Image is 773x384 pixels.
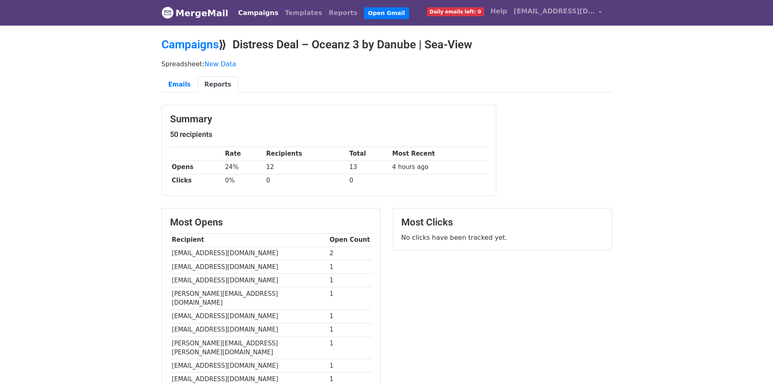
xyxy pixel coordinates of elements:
[347,147,390,161] th: Total
[510,3,605,22] a: [EMAIL_ADDRESS][DOMAIN_NAME]
[264,161,347,174] td: 12
[328,287,372,310] td: 1
[401,217,603,228] h3: Most Clicks
[401,233,603,242] p: No clicks have been tracked yet.
[170,310,328,323] td: [EMAIL_ADDRESS][DOMAIN_NAME]
[328,310,372,323] td: 1
[424,3,487,20] a: Daily emails left: 0
[514,7,595,16] span: [EMAIL_ADDRESS][DOMAIN_NAME]
[170,260,328,273] td: [EMAIL_ADDRESS][DOMAIN_NAME]
[161,38,612,52] h2: ⟫ Distress Deal – Oceanz 3 by Danube | Sea-View
[161,38,219,51] a: Campaigns
[161,76,198,93] a: Emails
[390,147,488,161] th: Most Recent
[328,273,372,287] td: 1
[170,287,328,310] td: [PERSON_NAME][EMAIL_ADDRESS][DOMAIN_NAME]
[170,113,488,125] h3: Summary
[325,5,361,21] a: Reports
[161,60,612,68] p: Spreadsheet:
[170,130,488,139] h5: 50 recipients
[328,233,372,247] th: Open Count
[170,233,328,247] th: Recipient
[161,7,174,19] img: MergeMail logo
[328,323,372,336] td: 1
[328,260,372,273] td: 1
[170,336,328,359] td: [PERSON_NAME][EMAIL_ADDRESS][PERSON_NAME][DOMAIN_NAME]
[170,161,223,174] th: Opens
[328,247,372,260] td: 2
[205,60,236,68] a: New Data
[198,76,238,93] a: Reports
[170,323,328,336] td: [EMAIL_ADDRESS][DOMAIN_NAME]
[347,174,390,187] td: 0
[264,147,347,161] th: Recipients
[170,174,223,187] th: Clicks
[161,4,228,22] a: MergeMail
[347,161,390,174] td: 13
[235,5,282,21] a: Campaigns
[328,336,372,359] td: 1
[170,247,328,260] td: [EMAIL_ADDRESS][DOMAIN_NAME]
[170,273,328,287] td: [EMAIL_ADDRESS][DOMAIN_NAME]
[390,161,488,174] td: 4 hours ago
[282,5,325,21] a: Templates
[364,7,409,19] a: Open Gmail
[223,161,265,174] td: 24%
[487,3,510,20] a: Help
[170,217,372,228] h3: Most Opens
[170,359,328,373] td: [EMAIL_ADDRESS][DOMAIN_NAME]
[264,174,347,187] td: 0
[427,7,484,16] span: Daily emails left: 0
[223,174,265,187] td: 0%
[223,147,265,161] th: Rate
[328,359,372,373] td: 1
